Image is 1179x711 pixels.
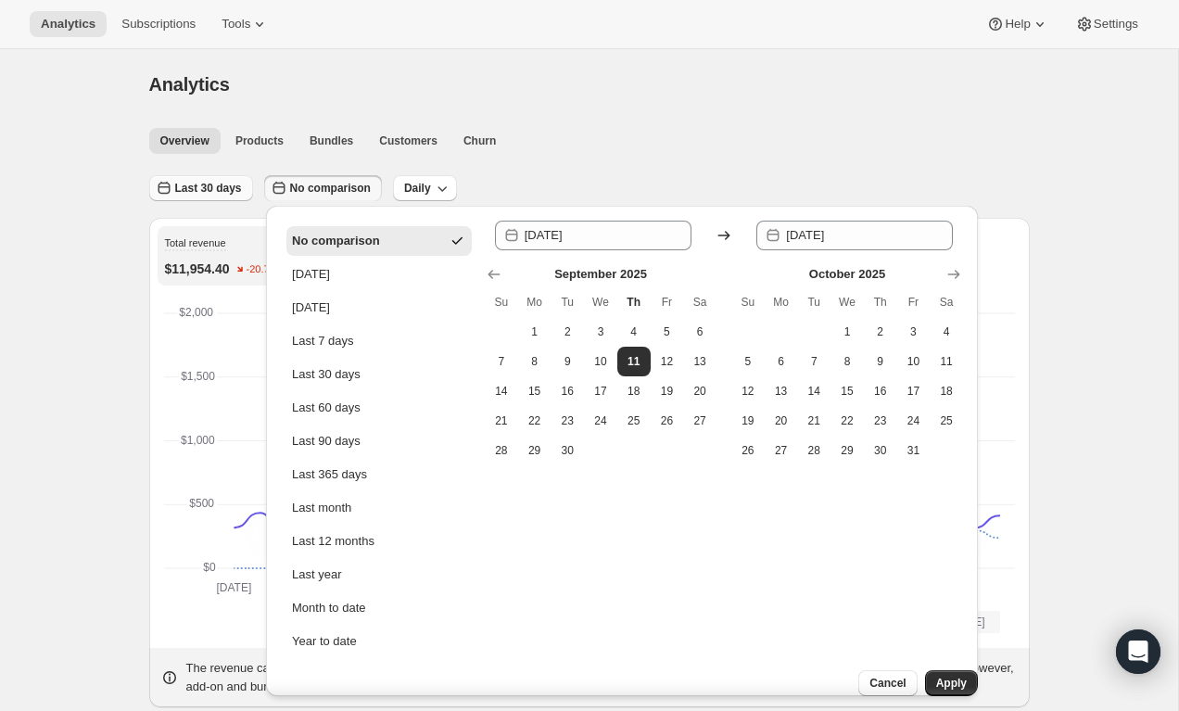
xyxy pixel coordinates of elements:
[485,347,518,376] button: Sunday September 7 2025
[864,317,897,347] button: Thursday October 2 2025
[864,436,897,465] button: Thursday October 30 2025
[897,376,931,406] button: Friday October 17 2025
[683,347,716,376] button: Saturday September 13 2025
[181,434,215,447] text: $1,000
[286,393,472,423] button: Last 60 days
[292,599,366,617] div: Month to date
[584,347,617,376] button: Wednesday September 10 2025
[864,406,897,436] button: Thursday October 23 2025
[181,370,215,383] text: $1,500
[584,376,617,406] button: Wednesday September 17 2025
[651,376,684,406] button: Friday September 19 2025
[286,360,472,389] button: Last 30 days
[658,324,677,339] span: 5
[492,384,511,399] span: 14
[179,306,213,319] text: $2,000
[658,295,677,310] span: Fr
[731,436,765,465] button: Sunday October 26 2025
[485,436,518,465] button: Sunday September 28 2025
[286,593,472,623] button: Month to date
[210,11,280,37] button: Tools
[518,406,551,436] button: Monday September 22 2025
[897,406,931,436] button: Friday October 24 2025
[651,406,684,436] button: Friday September 26 2025
[897,436,931,465] button: Friday October 31 2025
[121,17,196,32] span: Subscriptions
[292,432,361,451] div: Last 90 days
[864,376,897,406] button: Thursday October 16 2025
[617,317,651,347] button: Thursday September 4 2025
[558,413,577,428] span: 23
[617,406,651,436] button: Thursday September 25 2025
[739,354,757,369] span: 5
[292,365,361,384] div: Last 30 days
[864,287,897,317] th: Thursday
[930,347,963,376] button: Saturday October 11 2025
[797,436,830,465] button: Tuesday October 28 2025
[871,295,890,310] span: Th
[286,293,472,323] button: [DATE]
[189,497,214,510] text: $500
[858,670,917,696] button: Cancel
[286,226,472,256] button: No comparison
[805,413,823,428] span: 21
[216,581,251,594] text: [DATE]
[937,324,956,339] span: 4
[937,295,956,310] span: Sa
[292,232,380,250] div: No comparison
[165,260,230,278] p: $11,954.40
[691,295,709,310] span: Sa
[797,347,830,376] button: Tuesday October 7 2025
[838,324,856,339] span: 1
[930,406,963,436] button: Saturday October 25 2025
[518,376,551,406] button: Monday September 15 2025
[160,133,209,148] span: Overview
[937,413,956,428] span: 25
[830,287,864,317] th: Wednesday
[658,354,677,369] span: 12
[149,74,230,95] span: Analytics
[905,413,923,428] span: 24
[869,676,906,691] span: Cancel
[492,354,511,369] span: 7
[518,287,551,317] th: Monday
[871,324,890,339] span: 2
[286,460,472,489] button: Last 365 days
[925,670,978,696] button: Apply
[110,11,207,37] button: Subscriptions
[805,295,823,310] span: Tu
[485,376,518,406] button: Sunday September 14 2025
[739,443,757,458] span: 26
[551,376,584,406] button: Tuesday September 16 2025
[518,317,551,347] button: Monday September 1 2025
[584,287,617,317] th: Wednesday
[930,317,963,347] button: Saturday October 4 2025
[625,384,643,399] span: 18
[838,354,856,369] span: 8
[551,287,584,317] th: Tuesday
[492,295,511,310] span: Su
[651,347,684,376] button: Friday September 12 2025
[286,627,472,656] button: Year to date
[292,632,357,651] div: Year to date
[551,406,584,436] button: Tuesday September 23 2025
[526,384,544,399] span: 15
[905,384,923,399] span: 17
[731,376,765,406] button: Sunday October 12 2025
[658,384,677,399] span: 19
[551,347,584,376] button: Tuesday September 9 2025
[625,413,643,428] span: 25
[864,347,897,376] button: Thursday October 9 2025
[485,287,518,317] th: Sunday
[584,406,617,436] button: Wednesday September 24 2025
[772,413,791,428] span: 20
[625,354,643,369] span: 11
[739,413,757,428] span: 19
[463,133,496,148] span: Churn
[797,287,830,317] th: Tuesday
[292,298,330,317] div: [DATE]
[930,376,963,406] button: Saturday October 18 2025
[264,175,382,201] button: No comparison
[404,181,431,196] span: Daily
[222,17,250,32] span: Tools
